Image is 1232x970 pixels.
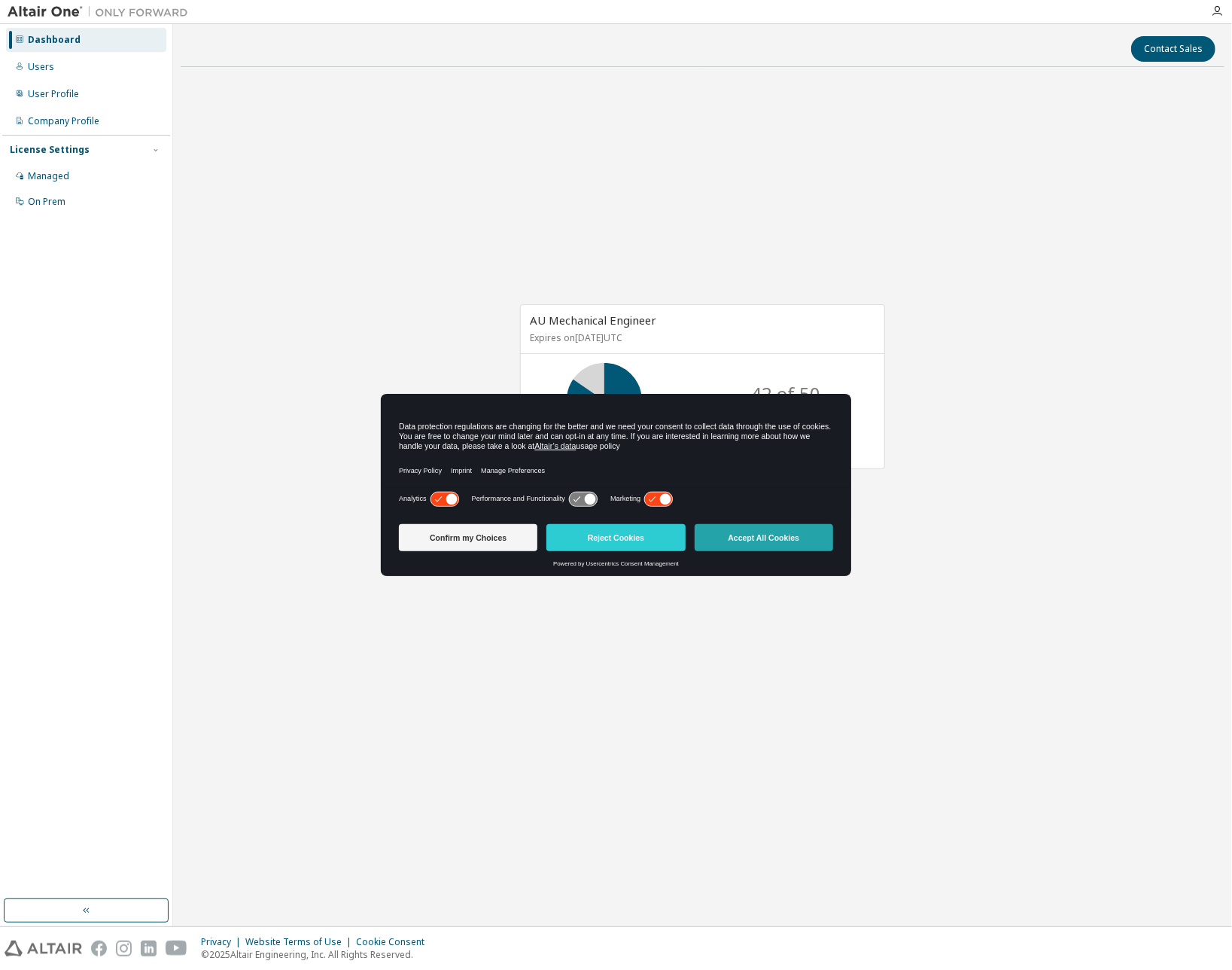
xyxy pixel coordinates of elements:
[5,941,82,956] img: altair_logo.svg
[28,88,79,100] div: User Profile
[10,144,90,156] div: License Settings
[530,331,872,344] p: Expires on [DATE] UTC
[751,381,820,407] p: 42 of 50
[28,61,54,73] div: Users
[28,196,65,208] div: On Prem
[530,313,656,328] span: AU Mechanical Engineer
[201,948,433,961] p: © 2025 Altair Engineering, Inc. All Rights Reserved.
[28,34,81,46] div: Dashboard
[201,936,245,948] div: Privacy
[141,941,157,956] img: linkedin.svg
[1131,36,1215,62] button: Contact Sales
[245,936,356,948] div: Website Terms of Use
[356,936,433,948] div: Cookie Consent
[28,115,99,127] div: Company Profile
[8,5,196,20] img: Altair One
[91,941,107,956] img: facebook.svg
[28,170,69,182] div: Managed
[116,941,132,956] img: instagram.svg
[166,941,187,956] img: youtube.svg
